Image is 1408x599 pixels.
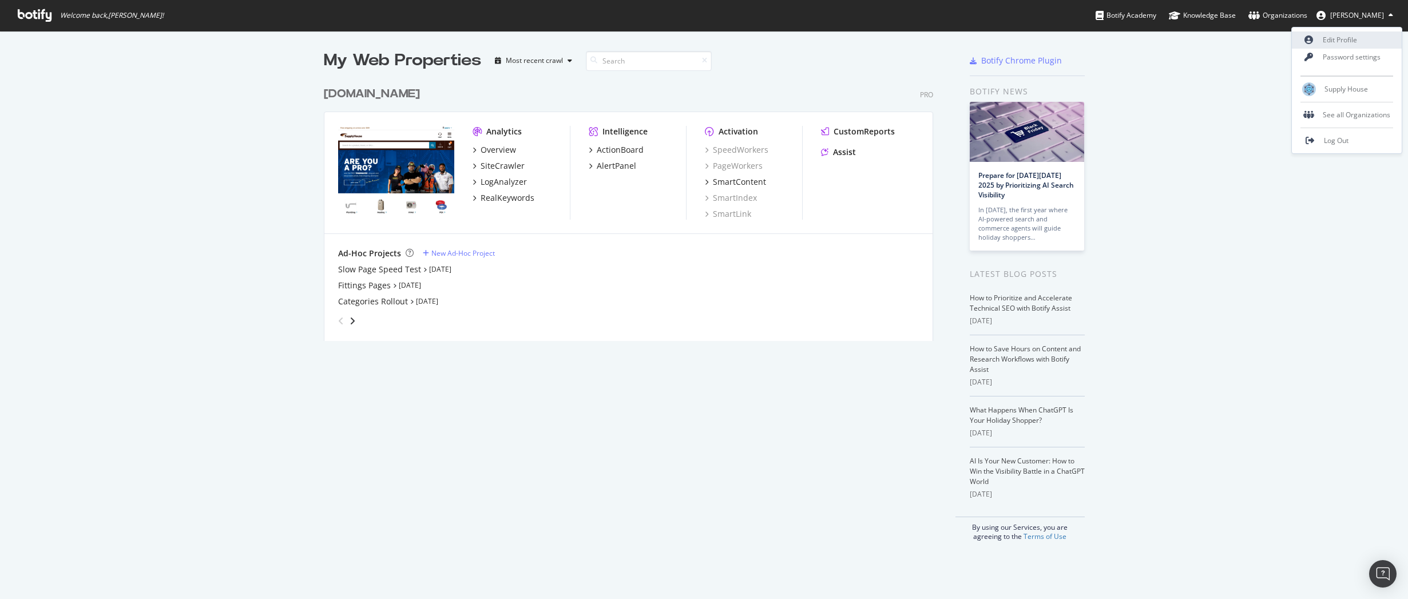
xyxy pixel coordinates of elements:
[970,293,1072,313] a: How to Prioritize and Accelerate Technical SEO with Botify Assist
[506,57,563,64] div: Most recent crawl
[1292,49,1402,66] a: Password settings
[1248,10,1307,21] div: Organizations
[833,146,856,158] div: Assist
[481,176,527,188] div: LogAnalyzer
[970,55,1062,66] a: Botify Chrome Plugin
[978,170,1074,200] a: Prepare for [DATE][DATE] 2025 by Prioritizing AI Search Visibility
[970,489,1085,499] div: [DATE]
[970,102,1084,162] img: Prepare for Black Friday 2025 by Prioritizing AI Search Visibility
[1324,84,1368,94] span: Supply House
[1330,10,1384,20] span: Alejandra Roca
[423,248,495,258] a: New Ad-Hoc Project
[970,456,1085,486] a: AI Is Your New Customer: How to Win the Visibility Battle in a ChatGPT World
[970,405,1073,425] a: What Happens When ChatGPT Is Your Holiday Shopper?
[416,296,438,306] a: [DATE]
[399,280,421,290] a: [DATE]
[338,248,401,259] div: Ad-Hoc Projects
[955,517,1085,541] div: By using our Services, you are agreeing to the
[586,51,712,71] input: Search
[970,85,1085,98] div: Botify news
[60,11,164,20] span: Welcome back, [PERSON_NAME] !
[705,208,751,220] a: SmartLink
[431,248,495,258] div: New Ad-Hoc Project
[597,160,636,172] div: AlertPanel
[473,160,525,172] a: SiteCrawler
[429,264,451,274] a: [DATE]
[978,205,1076,242] div: In [DATE], the first year where AI-powered search and commerce agents will guide holiday shoppers…
[1292,132,1402,149] a: Log Out
[338,264,421,275] a: Slow Page Speed Test
[473,176,527,188] a: LogAnalyzer
[1096,10,1156,21] div: Botify Academy
[324,72,942,341] div: grid
[713,176,766,188] div: SmartContent
[602,126,648,137] div: Intelligence
[821,126,895,137] a: CustomReports
[324,86,420,102] div: [DOMAIN_NAME]
[481,160,525,172] div: SiteCrawler
[1302,82,1316,96] img: Supply House
[589,160,636,172] a: AlertPanel
[338,280,391,291] a: Fittings Pages
[1292,106,1402,124] div: See all Organizations
[1024,531,1066,541] a: Terms of Use
[490,51,577,70] button: Most recent crawl
[970,344,1081,374] a: How to Save Hours on Content and Research Workflows with Botify Assist
[705,176,766,188] a: SmartContent
[473,144,516,156] a: Overview
[338,296,408,307] a: Categories Rollout
[597,144,644,156] div: ActionBoard
[970,316,1085,326] div: [DATE]
[1324,136,1348,145] span: Log Out
[324,86,425,102] a: [DOMAIN_NAME]
[338,126,454,219] img: www.supplyhouse.com
[334,312,348,330] div: angle-left
[1369,560,1397,588] div: Open Intercom Messenger
[821,146,856,158] a: Assist
[324,49,481,72] div: My Web Properties
[719,126,758,137] div: Activation
[486,126,522,137] div: Analytics
[1307,6,1402,25] button: [PERSON_NAME]
[1169,10,1236,21] div: Knowledge Base
[481,144,516,156] div: Overview
[981,55,1062,66] div: Botify Chrome Plugin
[834,126,895,137] div: CustomReports
[705,192,757,204] a: SmartIndex
[970,428,1085,438] div: [DATE]
[473,192,534,204] a: RealKeywords
[705,144,768,156] a: SpeedWorkers
[589,144,644,156] a: ActionBoard
[970,377,1085,387] div: [DATE]
[705,160,763,172] a: PageWorkers
[920,90,933,100] div: Pro
[970,268,1085,280] div: Latest Blog Posts
[481,192,534,204] div: RealKeywords
[1292,31,1402,49] a: Edit Profile
[348,315,356,327] div: angle-right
